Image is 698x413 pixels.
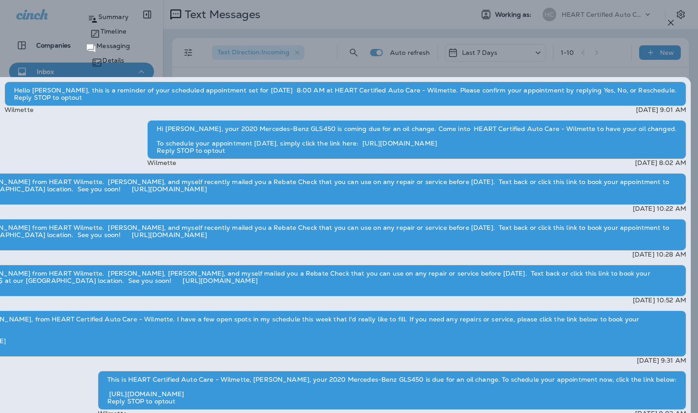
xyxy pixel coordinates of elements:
[98,13,129,20] p: Summary
[637,357,686,364] p: [DATE] 9:31 AM
[147,159,176,166] p: Wilmette
[5,106,34,113] p: Wilmette
[101,28,126,35] p: Timeline
[98,371,686,410] div: This is HEART Certified Auto Care - Wilmette, [PERSON_NAME], your 2020 Mercedes-Benz GLS450 is du...
[102,57,124,64] p: Details
[633,205,686,212] p: [DATE] 10:22 AM
[96,42,130,49] p: Messaging
[635,159,686,166] p: [DATE] 8:02 AM
[633,296,686,304] p: [DATE] 10:52 AM
[5,82,686,106] div: Hello [PERSON_NAME], this is a reminder of your scheduled appointment set for [DATE] 8:00 AM at H...
[147,120,686,159] div: Hi [PERSON_NAME], your 2020 Mercedes-Benz GLS450 is coming due for an oil change. Come into HEART...
[636,106,686,113] p: [DATE] 9:01 AM
[632,251,686,258] p: [DATE] 10:28 AM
